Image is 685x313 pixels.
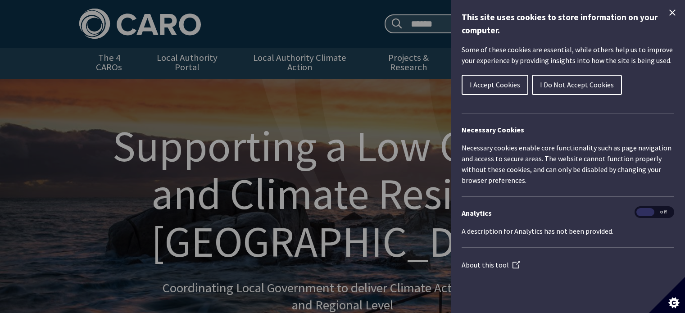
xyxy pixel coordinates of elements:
span: I Accept Cookies [470,80,520,89]
a: About this tool [462,260,520,269]
button: Set cookie preferences [649,277,685,313]
span: Off [654,208,672,217]
span: I Do Not Accept Cookies [540,80,614,89]
button: Close Cookie Control [667,7,678,18]
h2: Necessary Cookies [462,124,674,135]
p: Some of these cookies are essential, while others help us to improve your experience by providing... [462,44,674,66]
button: I Accept Cookies [462,75,528,95]
h1: This site uses cookies to store information on your computer. [462,11,674,37]
button: I Do Not Accept Cookies [532,75,622,95]
h3: Analytics [462,208,674,218]
p: Necessary cookies enable core functionality such as page navigation and access to secure areas. T... [462,142,674,186]
span: On [636,208,654,217]
p: A description for Analytics has not been provided. [462,226,674,236]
